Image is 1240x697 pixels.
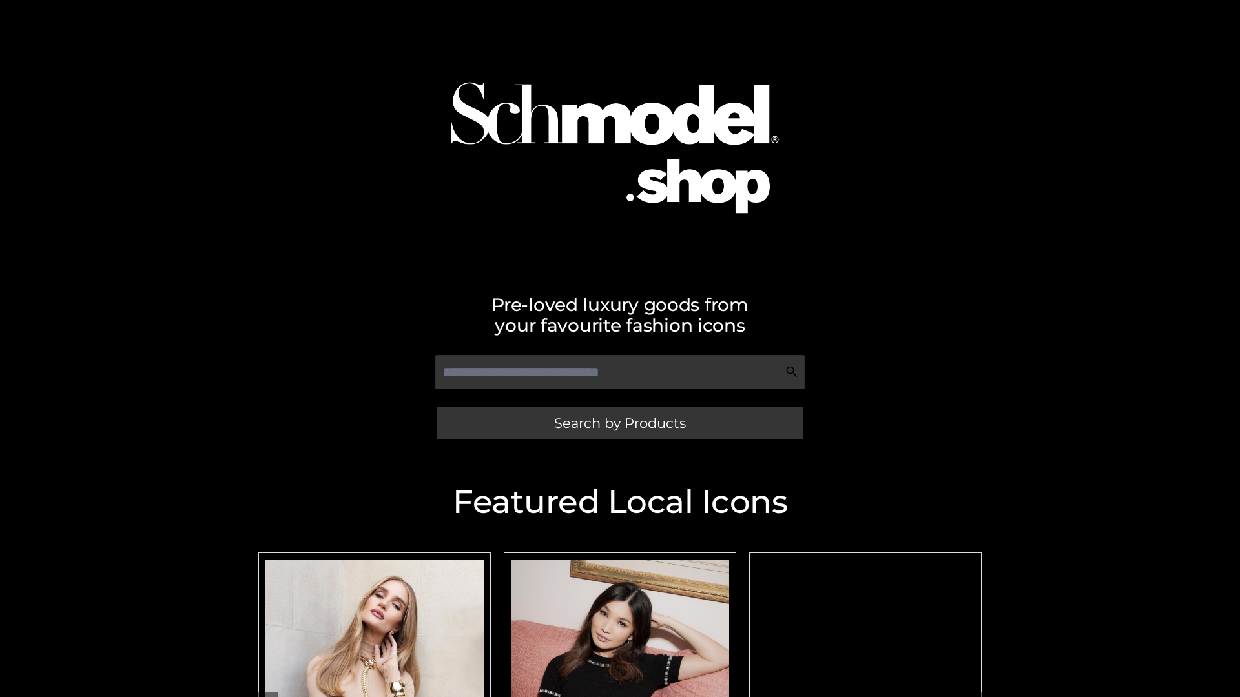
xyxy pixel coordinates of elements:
[252,294,988,336] h2: Pre-loved luxury goods from your favourite fashion icons
[437,407,803,439] a: Search by Products
[554,416,686,430] span: Search by Products
[252,486,988,518] h2: Featured Local Icons​
[785,365,798,378] img: Search Icon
